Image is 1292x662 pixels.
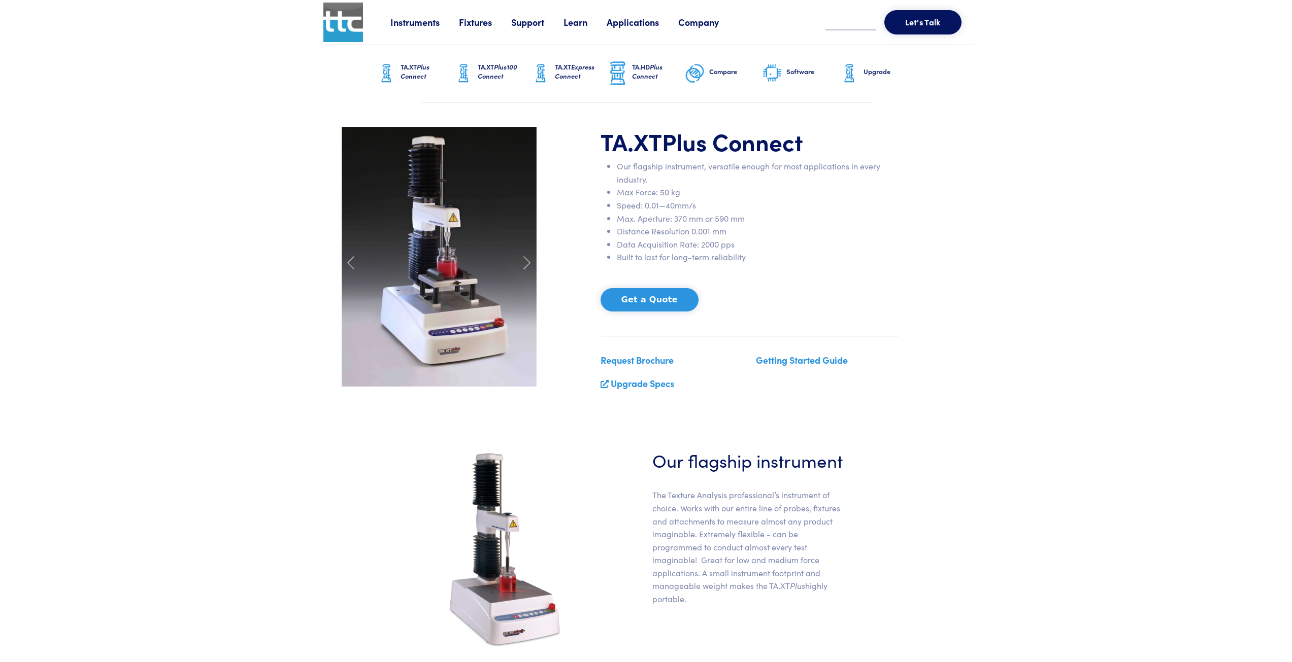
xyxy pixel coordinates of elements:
a: TA.XTExpress Connect [531,45,608,102]
a: Upgrade Specs [611,377,674,390]
a: TA.HDPlus Connect [608,45,685,102]
span: Plus Connect [632,62,662,81]
li: Our flagship instrument, versatile enough for most applications in every industry. [617,160,899,186]
li: Speed: 0.01—40mm/s [617,199,899,212]
h1: TA.XT [601,127,899,156]
span: Plus100 Connect [478,62,517,81]
li: Built to last for long-term reliability [617,251,899,264]
h6: TA.XT [555,62,608,81]
button: Let's Talk [884,10,962,34]
img: ta-xt-plus-cutout.jpg [445,447,565,650]
img: ta-xt-graphic.png [453,61,474,86]
a: Upgrade [839,45,916,102]
h6: Compare [709,67,762,76]
a: TA.XTPlus Connect [376,45,453,102]
li: Distance Resolution 0.001 mm [617,225,899,238]
h6: TA.XT [478,62,531,81]
img: ta-hd-graphic.png [608,60,628,87]
img: software-graphic.png [762,63,782,84]
h6: Upgrade [864,67,916,76]
li: Data Acquisition Rate: 2000 pps [617,238,899,251]
img: ta-xt-graphic.png [531,61,551,86]
li: Max Force: 50 kg [617,186,899,199]
img: ta-xt-graphic.png [376,61,396,86]
h3: Our flagship instrument [652,447,847,472]
a: Company [678,16,738,28]
span: Plus Connect [401,62,429,81]
a: TA.XTPlus100 Connect [453,45,531,102]
a: Software [762,45,839,102]
img: carousel-ta-xt-plus-bloom.jpg [342,127,537,387]
img: compare-graphic.png [685,61,705,86]
span: Plus Connect [662,125,803,157]
span: Plus [790,580,805,591]
p: The Texture Analysis professional’s instrument of choice. Works with our entire line of probes, f... [652,489,847,605]
button: Get a Quote [601,288,699,311]
a: Support [511,16,564,28]
img: ta-xt-graphic.png [839,61,859,86]
a: Getting Started Guide [756,354,848,366]
h6: Software [786,67,839,76]
li: Max. Aperture: 370 mm or 590 mm [617,212,899,225]
a: Applications [607,16,678,28]
span: Express Connect [555,62,594,81]
a: Compare [685,45,762,102]
h6: TA.HD [632,62,685,81]
a: Instruments [390,16,459,28]
a: Request Brochure [601,354,674,366]
img: ttc_logo_1x1_v1.0.png [323,3,363,42]
a: Learn [564,16,607,28]
a: Fixtures [459,16,511,28]
h6: TA.XT [401,62,453,81]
